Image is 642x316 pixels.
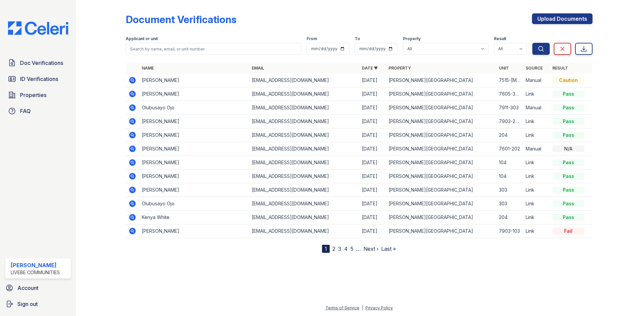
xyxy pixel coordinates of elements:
[359,183,386,197] td: [DATE]
[3,21,74,35] img: CE_Logo_Blue-a8612792a0a2168367f1c8372b55b34899dd931a85d93a1a3d3e32e68fde9ad4.png
[552,118,584,125] div: Pass
[139,156,249,170] td: [PERSON_NAME]
[494,36,506,41] label: Result
[332,245,335,252] a: 2
[139,170,249,183] td: [PERSON_NAME]
[532,13,593,24] a: Upload Documents
[356,245,361,253] span: …
[552,214,584,221] div: Pass
[363,245,379,252] a: Next ›
[249,74,359,87] td: [EMAIL_ADDRESS][DOMAIN_NAME]
[20,59,63,67] span: Doc Verifications
[11,269,60,276] div: LiveBe Communities
[359,156,386,170] td: [DATE]
[496,197,523,211] td: 303
[496,183,523,197] td: 303
[386,142,496,156] td: [PERSON_NAME][GEOGRAPHIC_DATA]
[20,107,31,115] span: FAQ
[344,245,348,252] a: 4
[322,245,330,253] div: 1
[359,197,386,211] td: [DATE]
[386,183,496,197] td: [PERSON_NAME][GEOGRAPHIC_DATA]
[523,197,550,211] td: Link
[496,74,523,87] td: 7515-[MEDICAL_DATA]
[325,305,359,310] a: Terms of Service
[359,170,386,183] td: [DATE]
[350,245,353,252] a: 5
[552,104,584,111] div: Pass
[386,156,496,170] td: [PERSON_NAME][GEOGRAPHIC_DATA]
[20,91,46,99] span: Properties
[17,284,38,292] span: Account
[139,101,249,115] td: Olubusayo Ojo
[552,77,584,84] div: Caution
[523,142,550,156] td: Manual
[5,72,71,86] a: ID Verifications
[359,115,386,128] td: [DATE]
[552,228,584,234] div: Fail
[552,145,584,152] div: N/A
[139,224,249,238] td: [PERSON_NAME]
[249,128,359,142] td: [EMAIL_ADDRESS][DOMAIN_NAME]
[496,115,523,128] td: 7903-202
[362,66,378,71] a: Date ▼
[249,101,359,115] td: [EMAIL_ADDRESS][DOMAIN_NAME]
[126,43,301,55] input: Search by name, email, or unit number
[338,245,341,252] a: 3
[386,170,496,183] td: [PERSON_NAME][GEOGRAPHIC_DATA]
[386,115,496,128] td: [PERSON_NAME][GEOGRAPHIC_DATA]
[11,261,60,269] div: [PERSON_NAME]
[523,224,550,238] td: Link
[523,156,550,170] td: Link
[523,87,550,101] td: Link
[5,56,71,70] a: Doc Verifications
[386,197,496,211] td: [PERSON_NAME][GEOGRAPHIC_DATA]
[552,66,568,71] a: Result
[359,87,386,101] td: [DATE]
[307,36,317,41] label: From
[139,197,249,211] td: Olubusayo Ojo
[386,224,496,238] td: [PERSON_NAME][GEOGRAPHIC_DATA]
[552,187,584,193] div: Pass
[139,87,249,101] td: [PERSON_NAME]
[499,66,509,71] a: Unit
[496,128,523,142] td: 204
[139,74,249,87] td: [PERSON_NAME]
[552,173,584,180] div: Pass
[526,66,543,71] a: Source
[386,128,496,142] td: [PERSON_NAME][GEOGRAPHIC_DATA]
[3,297,74,311] a: Sign out
[523,211,550,224] td: Link
[359,101,386,115] td: [DATE]
[523,183,550,197] td: Link
[359,128,386,142] td: [DATE]
[552,132,584,138] div: Pass
[126,13,236,25] div: Document Verifications
[381,245,396,252] a: Last »
[249,211,359,224] td: [EMAIL_ADDRESS][DOMAIN_NAME]
[139,183,249,197] td: [PERSON_NAME]
[139,211,249,224] td: Kenya White
[523,74,550,87] td: Manual
[552,200,584,207] div: Pass
[359,224,386,238] td: [DATE]
[523,115,550,128] td: Link
[3,281,74,295] a: Account
[249,183,359,197] td: [EMAIL_ADDRESS][DOMAIN_NAME]
[386,101,496,115] td: [PERSON_NAME][GEOGRAPHIC_DATA]
[126,36,158,41] label: Applicant or unit
[139,115,249,128] td: [PERSON_NAME]
[249,224,359,238] td: [EMAIL_ADDRESS][DOMAIN_NAME]
[249,197,359,211] td: [EMAIL_ADDRESS][DOMAIN_NAME]
[386,87,496,101] td: [PERSON_NAME][GEOGRAPHIC_DATA]
[496,170,523,183] td: 104
[249,87,359,101] td: [EMAIL_ADDRESS][DOMAIN_NAME]
[359,211,386,224] td: [DATE]
[496,224,523,238] td: 7903-103
[523,128,550,142] td: Link
[386,74,496,87] td: [PERSON_NAME][GEOGRAPHIC_DATA]
[249,156,359,170] td: [EMAIL_ADDRESS][DOMAIN_NAME]
[496,142,523,156] td: 7601-202
[496,101,523,115] td: 7911-303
